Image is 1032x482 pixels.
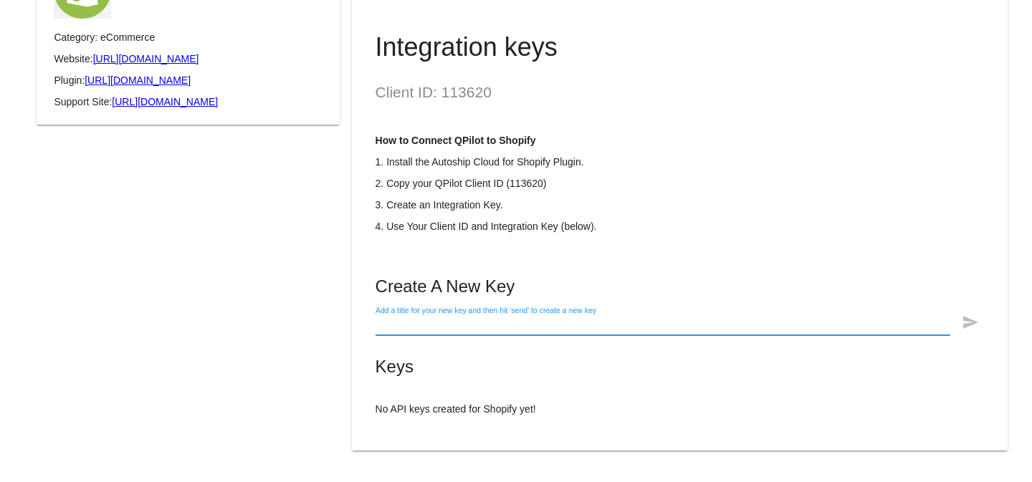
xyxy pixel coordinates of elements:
p: 2. Copy your QPilot Client ID (113620) [376,178,985,189]
p: 1. Install the Autoship Cloud for Shopify Plugin. [376,156,985,168]
h2: Client ID: 113620 [376,84,985,101]
p: Support Site: [54,96,322,107]
p: 4. Use Your Client ID and Integration Key (below). [376,221,985,232]
mat-card-title: Create A New Key [376,276,985,297]
p: 3. Create an Integration Key. [376,199,985,211]
a: [URL][DOMAIN_NAME] [85,74,191,86]
p: Plugin: [54,74,322,86]
mat-icon: send [962,314,979,331]
p: No API keys created for Shopify yet! [376,403,985,415]
input: Add a title for your new key and then hit 'send' to create a new key [376,319,950,331]
p: Category: eCommerce [54,32,322,43]
h1: Integration keys [376,32,985,62]
a: [URL][DOMAIN_NAME] [112,96,218,107]
p: Website: [54,53,322,64]
mat-card-title: Keys [376,357,985,377]
strong: How to Connect QPilot to Shopify [376,135,536,146]
a: [URL][DOMAIN_NAME] [93,53,199,64]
